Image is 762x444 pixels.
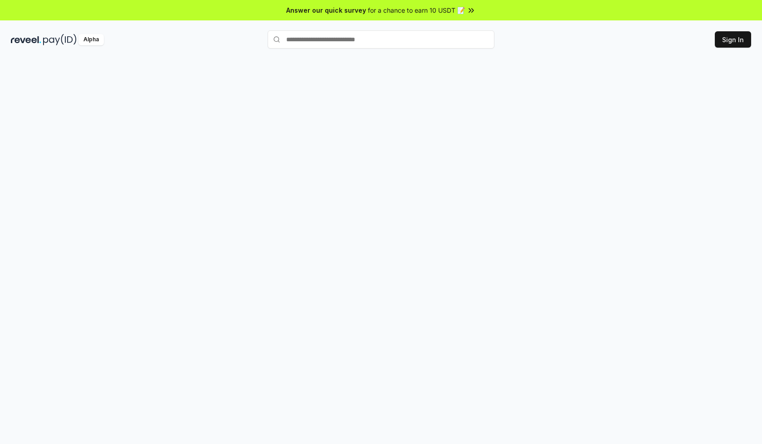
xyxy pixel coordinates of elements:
[78,34,104,45] div: Alpha
[11,34,41,45] img: reveel_dark
[715,31,751,48] button: Sign In
[43,34,77,45] img: pay_id
[286,5,366,15] span: Answer our quick survey
[368,5,465,15] span: for a chance to earn 10 USDT 📝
